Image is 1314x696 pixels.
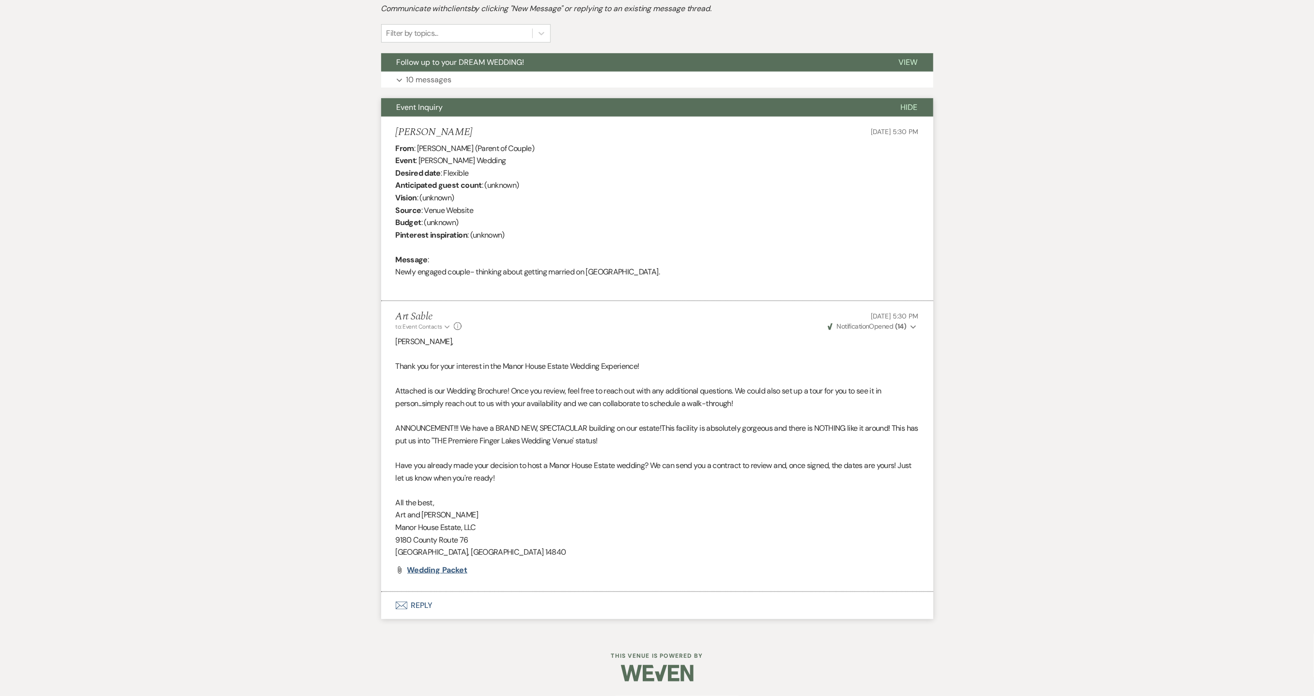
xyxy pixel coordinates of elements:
span: to: Event Contacts [396,323,442,331]
p: This facility is absolutely gorgeous and there is NOTHING like it around! This has put us into "T... [396,422,919,447]
div: : [PERSON_NAME] (Parent of Couple) : [PERSON_NAME] Wedding : Flexible : (unknown) : (unknown) : V... [396,142,919,291]
div: Filter by topics... [386,28,438,39]
h2: Communicate with clients by clicking "New Message" or replying to an existing message thread. [381,3,933,15]
h5: [PERSON_NAME] [396,126,473,138]
b: Event [396,155,416,166]
span: Follow up to your DREAM WEDDING! [397,57,525,67]
span: All the best, [396,498,434,508]
span: Thank you for your interest in the Manor House Estate Wedding Experience! [396,361,639,371]
button: Reply [381,592,933,619]
button: NotificationOpened (14) [826,321,918,332]
p: [PERSON_NAME], [396,335,919,348]
button: 10 messages [381,72,933,88]
p: Manor House Estate, LLC [396,521,919,534]
b: Desired date [396,168,441,178]
p: [GEOGRAPHIC_DATA], [GEOGRAPHIC_DATA] 14840 [396,546,919,559]
strong: ( 14 ) [895,322,907,331]
span: Wedding Packet [407,565,468,575]
b: From [396,143,414,153]
b: Source [396,205,421,215]
b: Vision [396,193,417,203]
span: ANNOUNCEMENT!!! We have a BRAND NEW, SPECTACULAR building on our estate! [396,423,662,433]
button: Event Inquiry [381,98,885,117]
span: View [899,57,918,67]
span: [DATE] 5:30 PM [871,127,918,136]
p: 10 messages [406,74,452,86]
b: Pinterest inspiration [396,230,468,240]
h5: Art Sable [396,311,462,323]
b: Anticipated guest count [396,180,482,190]
span: Event Inquiry [397,102,443,112]
p: 9180 County Route 76 [396,534,919,546]
button: Follow up to your DREAM WEDDING! [381,53,883,72]
span: Opened [828,322,907,331]
b: Message [396,255,428,265]
button: Hide [885,98,933,117]
a: Wedding Packet [407,566,468,574]
span: Have you already made your decision to host a Manor House Estate wedding? We can send you a contr... [396,460,912,483]
button: View [883,53,933,72]
span: Attached is our Wedding Brochure! Once you review, feel free to reach out with any additional que... [396,386,881,409]
b: Budget [396,217,421,227]
img: Weven Logo [621,656,694,690]
span: Hide [901,102,918,112]
span: Notification [837,322,869,331]
span: [DATE] 5:30 PM [871,312,918,320]
p: Art and [PERSON_NAME] [396,509,919,521]
button: to: Event Contacts [396,322,451,331]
